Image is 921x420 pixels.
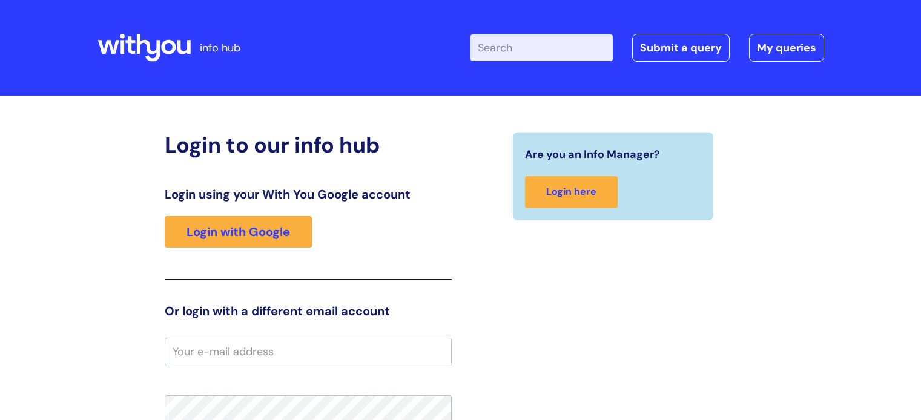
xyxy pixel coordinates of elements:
[165,187,452,202] h3: Login using your With You Google account
[749,34,824,62] a: My queries
[165,338,452,366] input: Your e-mail address
[470,34,613,61] input: Search
[525,176,618,208] a: Login here
[165,216,312,248] a: Login with Google
[525,145,660,164] span: Are you an Info Manager?
[632,34,730,62] a: Submit a query
[165,304,452,318] h3: Or login with a different email account
[165,132,452,158] h2: Login to our info hub
[200,38,240,57] p: info hub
